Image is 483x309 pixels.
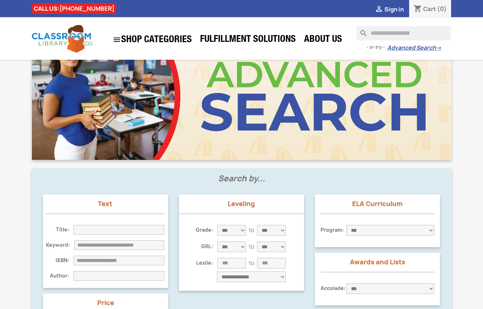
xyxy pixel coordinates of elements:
[46,227,74,233] h6: Title:
[321,200,434,207] p: ELA Curriculum
[46,257,74,264] h6: ISBN:
[366,44,387,51] span: - or try -
[49,299,162,306] p: Price
[356,26,451,40] input: Search
[46,200,165,207] p: Text
[249,260,254,267] p: to
[60,5,114,13] a: [PHONE_NUMBER]
[32,32,451,160] img: CLC_Advanced_Search.jpg
[384,5,404,13] span: Sign in
[113,35,121,44] i: 
[321,285,346,291] h6: Accolade:
[375,5,404,13] a:  Sign in
[300,33,346,47] a: About Us
[321,227,346,233] h6: Program:
[46,273,74,279] h6: Author:
[437,5,447,13] span: (0)
[179,200,304,207] p: Leveling
[249,243,254,250] p: to
[191,244,217,250] h6: GRL:
[38,174,446,191] h1: Search by...
[196,33,299,47] a: Fulfillment Solutions
[436,44,441,51] span: →
[413,5,422,14] i: shopping_cart
[109,32,195,48] a: SHOP CATEGORIES
[191,227,217,233] h6: Grade:
[321,259,434,266] p: Awards and Lists
[249,227,254,234] p: to
[387,44,441,51] a: Advanced Search→
[32,3,116,14] div: CALL US:
[46,242,74,248] h6: Keyword:
[32,25,93,53] img: Classroom Library Company
[356,26,365,35] i: search
[423,5,436,13] span: Cart
[191,260,217,266] h6: Lexile:
[375,5,383,14] i: 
